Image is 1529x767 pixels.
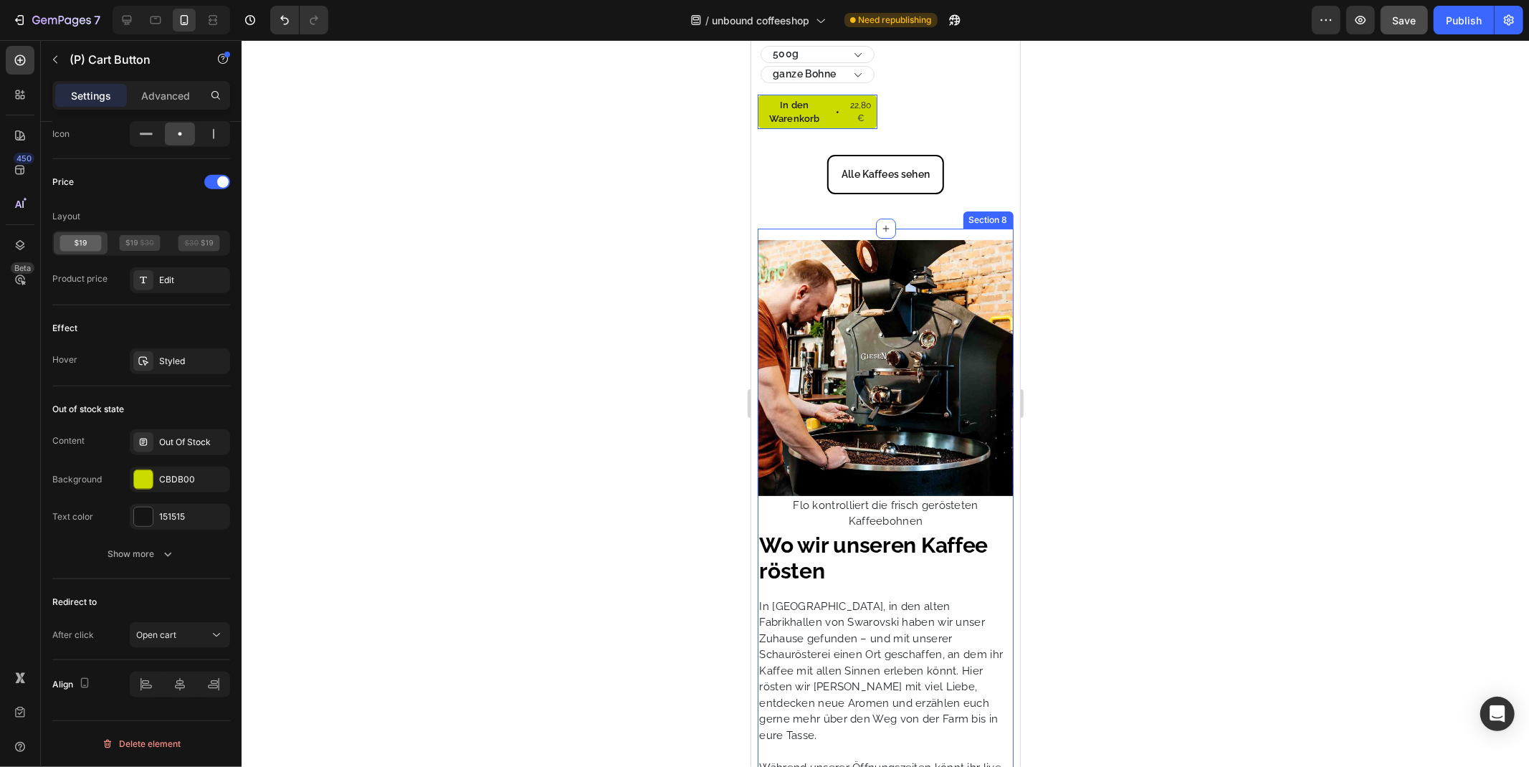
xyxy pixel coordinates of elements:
[14,153,34,164] div: 450
[1434,6,1494,34] button: Publish
[159,355,227,368] div: Styled
[52,353,77,366] div: Hover
[11,262,34,274] div: Beta
[159,436,227,449] div: Out Of Stock
[102,735,181,753] div: Delete element
[713,13,810,28] span: unbound coffeeshop
[52,403,124,416] div: Out of stock state
[52,596,97,609] div: Redirect to
[1381,6,1428,34] button: Save
[215,173,259,186] div: Section 8
[136,629,176,640] span: Open cart
[141,88,190,103] p: Advanced
[751,40,1020,767] iframe: Design area
[8,457,260,490] p: Flo kontrolliert die frisch gerösteten Kaffeebohnen
[52,272,108,285] div: Product price
[159,510,227,523] div: 151515
[52,210,80,223] div: Layout
[52,128,70,140] div: Icon
[270,6,328,34] div: Undo/Redo
[71,88,111,103] p: Settings
[52,629,94,642] div: After click
[859,14,932,27] span: Need republishing
[108,547,175,561] div: Show more
[52,675,93,694] div: Align
[6,6,107,34] button: 7
[6,200,262,455] img: Flo kontrolliert die frisch gerösteten Kaffeebohnen
[94,11,100,29] p: 7
[52,473,102,486] div: Background
[1446,13,1482,28] div: Publish
[159,274,227,287] div: Edit
[52,434,85,447] div: Content
[52,733,230,756] button: Delete element
[1393,14,1416,27] span: Save
[70,51,191,68] p: (P) Cart Button
[52,541,230,567] button: Show more
[52,322,77,335] div: Effect
[159,473,227,486] div: CBDB00
[1480,697,1515,731] div: Open Intercom Messenger
[52,176,74,189] div: Price
[52,510,93,523] div: Text color
[130,622,230,648] button: Open cart
[706,13,710,28] span: /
